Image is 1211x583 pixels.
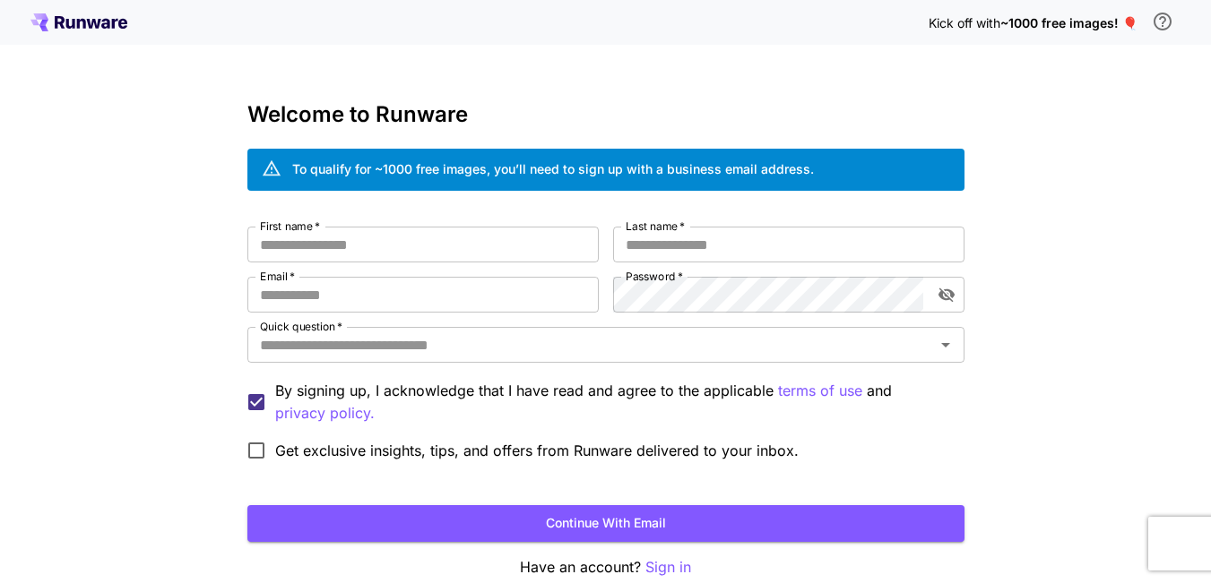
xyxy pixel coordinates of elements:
button: By signing up, I acknowledge that I have read and agree to the applicable and privacy policy. [778,380,862,402]
h3: Welcome to Runware [247,102,964,127]
button: In order to qualify for free credit, you need to sign up with a business email address and click ... [1145,4,1181,39]
div: To qualify for ~1000 free images, you’ll need to sign up with a business email address. [292,159,814,178]
label: Last name [626,219,685,234]
label: Password [626,269,683,284]
span: Get exclusive insights, tips, and offers from Runware delivered to your inbox. [275,440,799,461]
button: By signing up, I acknowledge that I have read and agree to the applicable terms of use and [275,402,375,424]
span: Kick off with [929,15,1000,30]
span: ~1000 free images! 🎈 [1000,15,1137,30]
label: Quick question [260,319,342,334]
label: First name [260,219,320,234]
button: toggle password visibility [930,279,963,311]
p: Have an account? [247,556,964,579]
button: Continue with email [247,505,964,542]
p: terms of use [778,380,862,402]
p: By signing up, I acknowledge that I have read and agree to the applicable and [275,380,950,424]
label: Email [260,269,295,284]
button: Open [933,332,958,357]
button: Sign in [645,556,691,579]
p: privacy policy. [275,402,375,424]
